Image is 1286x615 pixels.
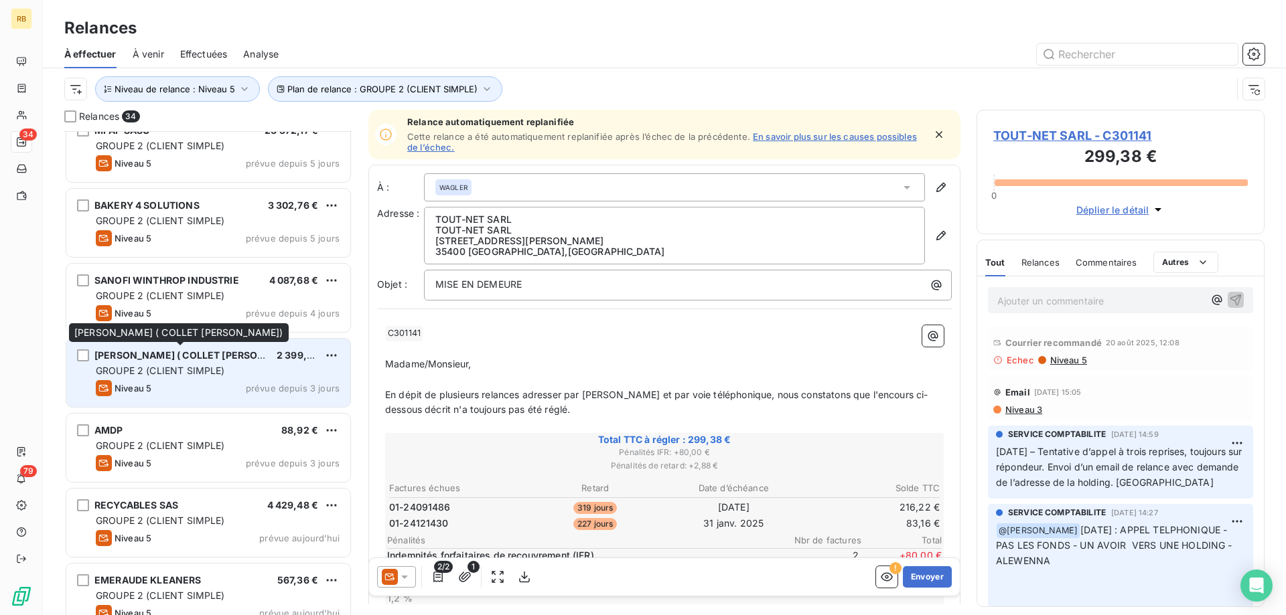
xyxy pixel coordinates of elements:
span: Total [861,535,942,545]
span: Total TTC à régler : 299,38 € [387,433,942,446]
span: @ [PERSON_NAME] [997,523,1080,539]
span: Niveau 5 [115,383,151,393]
p: TOUT-NET SARL [435,214,914,225]
span: EMERAUDE KLEANERS [94,574,202,586]
span: 3 302,76 € [268,199,319,211]
span: 34 [122,110,139,122]
span: prévue depuis 5 jours [246,233,340,244]
span: Courrier recommandé [1005,337,1102,348]
span: [DATE] : APPEL TELPHONIQUE - PAS LES FONDS - UN AVOIR VERS UNE HOLDING - ALEWENNA [996,524,1235,567]
span: WAGLER [439,183,468,192]
span: Email [1005,387,1030,398]
div: RB [11,8,32,29]
div: Open Intercom Messenger [1240,569,1273,602]
span: 1 [468,561,480,573]
th: Solde TTC [804,481,941,495]
span: 2 [778,549,859,576]
span: 4 429,48 € [267,499,319,511]
p: [STREET_ADDRESS][PERSON_NAME] [435,236,914,246]
button: Autres [1153,252,1218,273]
span: 34 [19,128,37,141]
span: [DATE] 15:05 [1034,388,1082,396]
span: MISE EN DEMEURE [435,278,522,290]
span: 20 août 2025, 12:08 [1106,339,1180,347]
span: 567,36 € [277,574,318,586]
span: Echec [1007,355,1034,365]
span: Objet : [377,278,407,290]
span: Pénalités IFR : + 80,00 € [387,446,942,458]
span: Nbr de factures [781,535,861,545]
span: prévue depuis 3 jours [246,383,340,393]
span: GROUPE 2 (CLIENT SIMPLE) [96,140,225,151]
span: Commentaires [1076,257,1137,268]
span: Relances [1021,257,1060,268]
span: Niveau 5 [1049,355,1087,365]
span: 227 jours [573,518,617,530]
td: 31 janv. 2025 [665,516,802,531]
span: GROUPE 2 (CLIENT SIMPLE) [96,440,225,451]
span: GROUPE 2 (CLIENT SIMPLE) [96,290,225,301]
span: Niveau 5 [115,158,151,169]
button: Envoyer [903,566,952,588]
p: Indemnités forfaitaires de recouvrement (IFR) [387,549,776,562]
span: GROUPE 2 (CLIENT SIMPLE) [96,215,225,226]
span: GROUPE 2 (CLIENT SIMPLE) [96,515,225,526]
th: Factures échues [388,481,526,495]
span: À venir [133,48,164,61]
th: Retard [527,481,664,495]
span: Niveau de relance : Niveau 5 [115,84,235,94]
span: Déplier le détail [1076,203,1149,217]
span: Niveau 5 [115,308,151,319]
span: Cette relance a été automatiquement replanifiée après l’échec de la précédente. [407,131,750,142]
td: 216,22 € [804,500,941,515]
span: En dépit de plusieurs relances adresser par [PERSON_NAME] et par voie téléphonique, nous constato... [385,389,928,416]
span: [DATE] – Tentative d’appel à trois reprises, toujours sur répondeur. Envoi d’un email de relance ... [996,446,1245,488]
span: Plan de relance : GROUPE 2 (CLIENT SIMPLE) [287,84,478,94]
span: Niveau 5 [115,458,151,468]
button: Déplier le détail [1072,202,1169,217]
span: TOUT-NET SARL - C301141 [993,126,1248,145]
span: SERVICE COMPTABILITE [1008,507,1106,519]
span: AMDP [94,424,123,436]
span: Effectuées [180,48,228,61]
span: 79 [20,465,37,477]
span: Relance automatiquement replanifiée [407,116,924,127]
span: prévue aujourd’hui [259,533,340,543]
th: Date d’échéance [665,481,802,495]
span: Tout [985,257,1005,268]
span: Niveau 5 [115,233,151,244]
span: [PERSON_NAME] ( COLLET [PERSON_NAME]) [74,327,283,338]
span: 4 087,68 € [269,274,319,286]
span: Niveau 3 [1004,404,1042,415]
span: Adresse : [377,207,419,219]
span: RECYCABLES SAS [94,499,178,511]
span: 88,92 € [281,424,318,436]
span: prévue depuis 3 jours [246,458,340,468]
td: [DATE] [665,500,802,515]
td: 83,16 € [804,516,941,531]
span: GROUPE 2 (CLIENT SIMPLE) [96,590,225,601]
span: [DATE] 14:59 [1111,430,1159,438]
span: [DATE] 14:27 [1111,509,1158,517]
span: Pénalités [387,535,781,545]
span: Analyse [243,48,279,61]
span: [PERSON_NAME] ( COLLET [PERSON_NAME]) [94,349,306,361]
h3: Relances [64,16,137,40]
a: En savoir plus sur les causes possibles de l’échec. [407,131,917,153]
span: Niveau 5 [115,533,151,543]
p: 1,2 % [387,592,776,605]
p: TOUT-NET SARL [435,225,914,236]
button: Plan de relance : GROUPE 2 (CLIENT SIMPLE) [268,76,502,102]
span: À effectuer [64,48,117,61]
span: prévue depuis 4 jours [246,308,340,319]
span: BAKERY 4 SOLUTIONS [94,199,200,211]
span: C301141 [386,326,423,341]
span: SERVICE COMPTABILITE [1008,428,1106,440]
span: + 80,00 € [861,549,942,576]
span: 01-24121430 [389,517,449,530]
img: Logo LeanPay [11,586,32,607]
span: 01-24091486 [389,501,451,514]
span: Pénalités de retard : + 2,88 € [387,460,942,472]
span: SANOFI WINTHROP INDUSTRIE [94,274,239,286]
span: GROUPE 2 (CLIENT SIMPLE) [96,365,225,376]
